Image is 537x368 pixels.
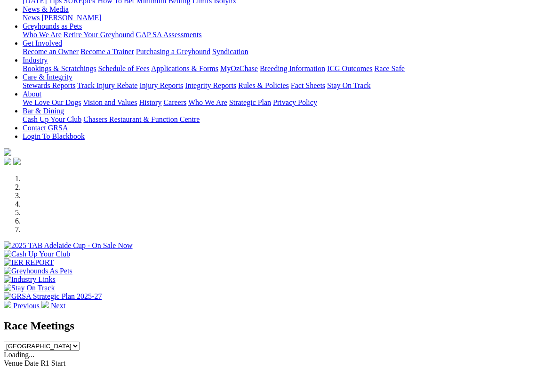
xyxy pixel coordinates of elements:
a: ICG Outcomes [327,64,372,72]
div: Care & Integrity [23,81,533,90]
a: Cash Up Your Club [23,115,81,123]
a: Care & Integrity [23,73,72,81]
a: Purchasing a Greyhound [136,48,210,56]
a: Integrity Reports [185,81,236,89]
a: [PERSON_NAME] [41,14,101,22]
span: Next [51,302,65,310]
a: Race Safe [374,64,404,72]
a: Greyhounds as Pets [23,22,82,30]
img: GRSA Strategic Plan 2025-27 [4,292,102,301]
a: Careers [163,98,186,106]
div: Industry [23,64,533,73]
img: logo-grsa-white.png [4,148,11,156]
a: Who We Are [188,98,227,106]
img: Cash Up Your Club [4,250,70,258]
a: GAP SA Assessments [136,31,202,39]
img: 2025 TAB Adelaide Cup - On Sale Now [4,241,133,250]
a: About [23,90,41,98]
span: Venue [4,359,23,367]
a: Bar & Dining [23,107,64,115]
a: Stewards Reports [23,81,75,89]
img: Stay On Track [4,284,55,292]
a: Fact Sheets [291,81,325,89]
img: chevron-right-pager-white.svg [41,301,49,308]
a: Chasers Restaurant & Function Centre [83,115,200,123]
a: Breeding Information [260,64,325,72]
a: Bookings & Scratchings [23,64,96,72]
a: Get Involved [23,39,62,47]
img: facebook.svg [4,158,11,165]
img: chevron-left-pager-white.svg [4,301,11,308]
img: Industry Links [4,275,56,284]
div: News & Media [23,14,533,22]
a: Contact GRSA [23,124,68,132]
a: Vision and Values [83,98,137,106]
a: Injury Reports [139,81,183,89]
a: MyOzChase [220,64,258,72]
h2: Race Meetings [4,320,533,332]
span: Date [24,359,39,367]
a: News [23,14,40,22]
img: twitter.svg [13,158,21,165]
a: Track Injury Rebate [77,81,137,89]
a: Previous [4,302,41,310]
a: Become a Trainer [80,48,134,56]
div: Get Involved [23,48,533,56]
a: Next [41,302,65,310]
div: Greyhounds as Pets [23,31,533,39]
a: Rules & Policies [238,81,289,89]
a: News & Media [23,5,69,13]
a: Strategic Plan [229,98,271,106]
a: Retire Your Greyhound [64,31,134,39]
span: Previous [13,302,40,310]
div: About [23,98,533,107]
a: Privacy Policy [273,98,317,106]
a: Stay On Track [327,81,370,89]
a: Become an Owner [23,48,79,56]
a: Login To Blackbook [23,132,85,140]
a: Applications & Forms [151,64,218,72]
span: R1 Start [40,359,65,367]
a: Industry [23,56,48,64]
img: Greyhounds As Pets [4,267,72,275]
a: Who We Are [23,31,62,39]
a: History [139,98,161,106]
div: Bar & Dining [23,115,533,124]
a: Schedule of Fees [98,64,149,72]
a: We Love Our Dogs [23,98,81,106]
img: IER REPORT [4,258,54,267]
a: Syndication [212,48,248,56]
span: Loading... [4,351,34,359]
